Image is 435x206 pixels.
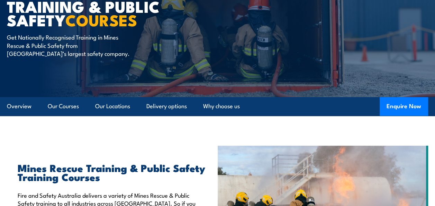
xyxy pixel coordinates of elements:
a: Overview [7,97,31,115]
a: Our Courses [48,97,79,115]
h2: Mines Rescue Training & Public Safety Training Courses [18,163,207,181]
button: Enquire Now [380,97,428,116]
a: Our Locations [95,97,130,115]
strong: COURSES [65,8,137,32]
a: Why choose us [203,97,240,115]
p: Get Nationally Recognised Training in Mines Rescue & Public Safety from [GEOGRAPHIC_DATA]’s large... [7,33,133,57]
a: Delivery options [146,97,187,115]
